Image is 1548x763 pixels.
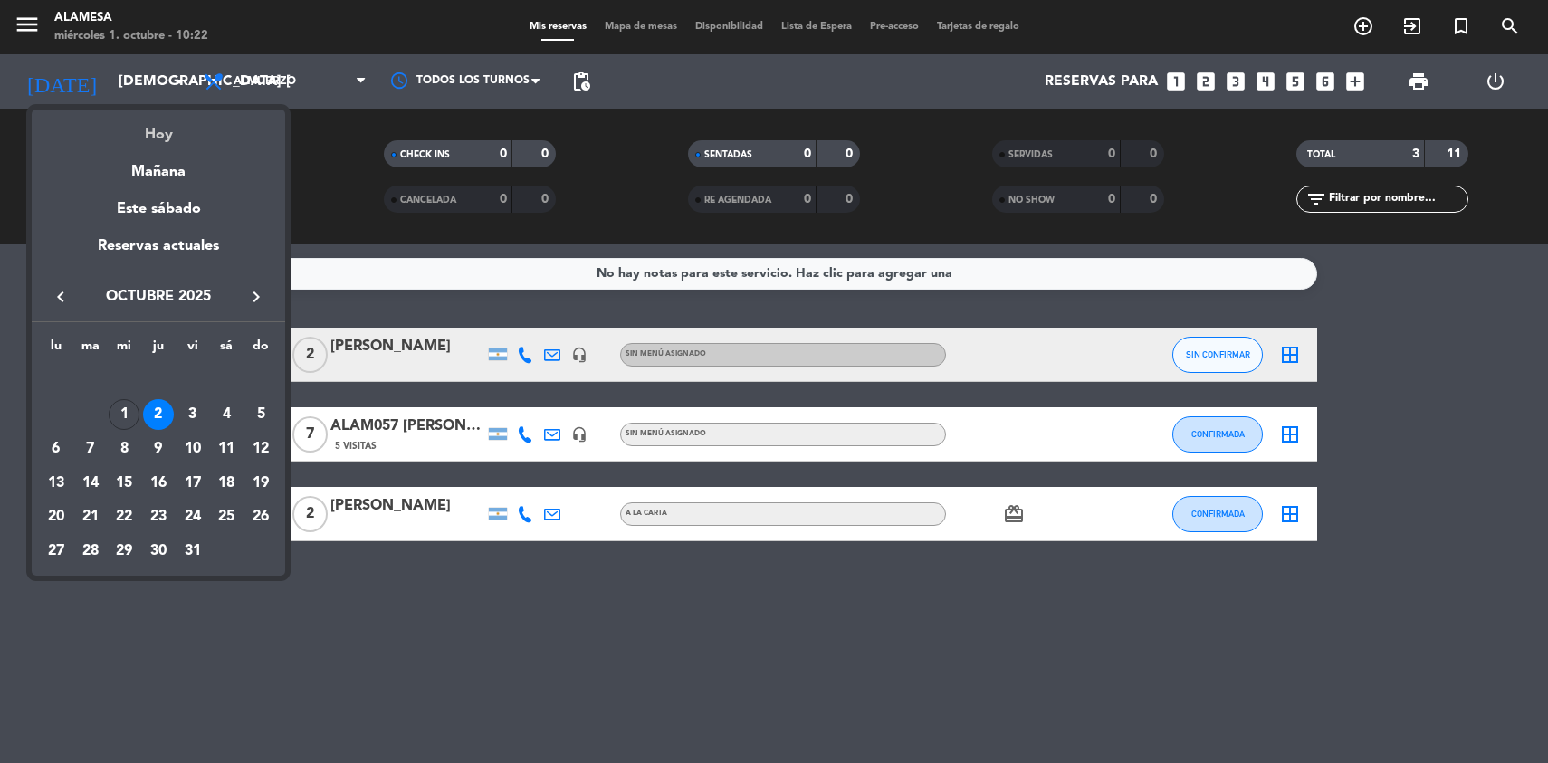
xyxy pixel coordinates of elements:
[32,184,285,234] div: Este sábado
[176,501,210,535] td: 24 de octubre de 2025
[245,399,276,430] div: 5
[39,336,73,364] th: lunes
[39,501,73,535] td: 20 de octubre de 2025
[141,466,176,501] td: 16 de octubre de 2025
[75,434,106,464] div: 7
[245,468,276,499] div: 19
[107,398,141,433] td: 1 de octubre de 2025
[176,336,210,364] th: viernes
[245,434,276,464] div: 12
[210,336,244,364] th: sábado
[141,534,176,568] td: 30 de octubre de 2025
[141,398,176,433] td: 2 de octubre de 2025
[75,468,106,499] div: 14
[77,285,240,309] span: octubre 2025
[211,399,242,430] div: 4
[176,432,210,466] td: 10 de octubre de 2025
[39,432,73,466] td: 6 de octubre de 2025
[210,398,244,433] td: 4 de octubre de 2025
[143,502,174,533] div: 23
[210,466,244,501] td: 18 de octubre de 2025
[143,536,174,567] div: 30
[244,398,278,433] td: 5 de octubre de 2025
[41,502,72,533] div: 20
[73,466,108,501] td: 14 de octubre de 2025
[211,502,242,533] div: 25
[32,110,285,147] div: Hoy
[245,286,267,308] i: keyboard_arrow_right
[107,336,141,364] th: miércoles
[44,285,77,309] button: keyboard_arrow_left
[73,534,108,568] td: 28 de octubre de 2025
[109,468,139,499] div: 15
[244,432,278,466] td: 12 de octubre de 2025
[107,432,141,466] td: 8 de octubre de 2025
[244,501,278,535] td: 26 de octubre de 2025
[75,502,106,533] div: 21
[41,434,72,464] div: 6
[107,534,141,568] td: 29 de octubre de 2025
[176,534,210,568] td: 31 de octubre de 2025
[41,468,72,499] div: 13
[107,501,141,535] td: 22 de octubre de 2025
[177,399,208,430] div: 3
[109,502,139,533] div: 22
[73,501,108,535] td: 21 de octubre de 2025
[211,434,242,464] div: 11
[141,501,176,535] td: 23 de octubre de 2025
[32,234,285,272] div: Reservas actuales
[176,466,210,501] td: 17 de octubre de 2025
[141,432,176,466] td: 9 de octubre de 2025
[50,286,72,308] i: keyboard_arrow_left
[177,502,208,533] div: 24
[109,536,139,567] div: 29
[39,534,73,568] td: 27 de octubre de 2025
[109,434,139,464] div: 8
[109,399,139,430] div: 1
[107,466,141,501] td: 15 de octubre de 2025
[176,398,210,433] td: 3 de octubre de 2025
[41,536,72,567] div: 27
[240,285,272,309] button: keyboard_arrow_right
[143,434,174,464] div: 9
[39,364,278,398] td: OCT.
[177,536,208,567] div: 31
[143,468,174,499] div: 16
[177,468,208,499] div: 17
[73,336,108,364] th: martes
[141,336,176,364] th: jueves
[244,336,278,364] th: domingo
[177,434,208,464] div: 10
[39,466,73,501] td: 13 de octubre de 2025
[210,501,244,535] td: 25 de octubre de 2025
[211,468,242,499] div: 18
[143,399,174,430] div: 2
[210,432,244,466] td: 11 de octubre de 2025
[32,147,285,184] div: Mañana
[73,432,108,466] td: 7 de octubre de 2025
[75,536,106,567] div: 28
[245,502,276,533] div: 26
[244,466,278,501] td: 19 de octubre de 2025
